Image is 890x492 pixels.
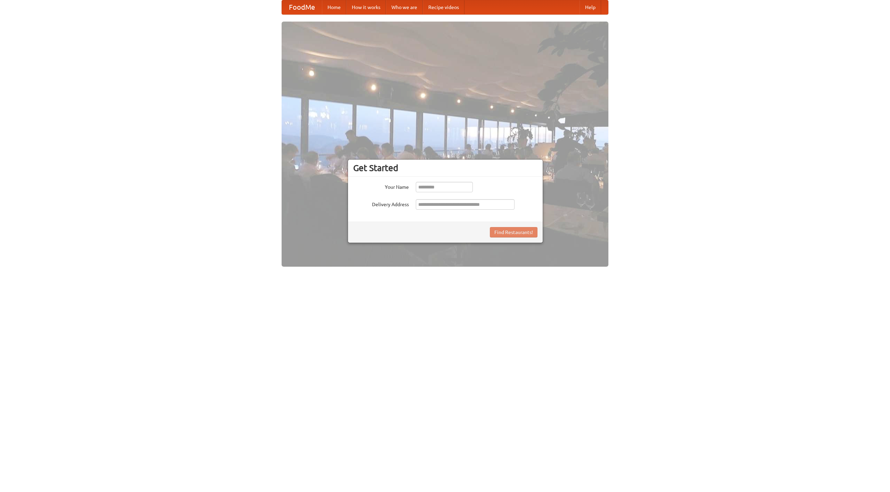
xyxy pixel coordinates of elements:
a: Home [322,0,346,14]
label: Delivery Address [353,199,409,208]
a: How it works [346,0,386,14]
a: FoodMe [282,0,322,14]
a: Recipe videos [423,0,464,14]
button: Find Restaurants! [490,227,537,237]
h3: Get Started [353,163,537,173]
a: Who we are [386,0,423,14]
a: Help [580,0,601,14]
label: Your Name [353,182,409,191]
